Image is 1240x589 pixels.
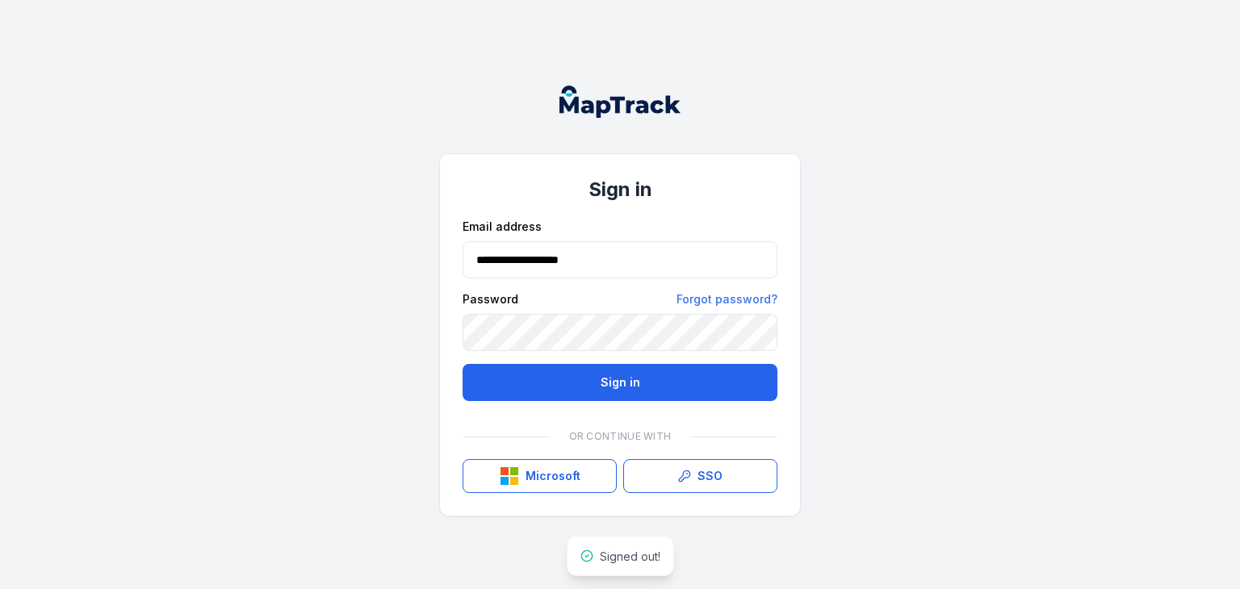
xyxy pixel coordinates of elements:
[463,219,542,235] label: Email address
[463,177,777,203] h1: Sign in
[600,549,660,563] span: Signed out!
[534,86,706,118] nav: Global
[463,420,777,453] div: Or continue with
[677,291,777,307] a: Forgot password?
[463,364,777,401] button: Sign in
[623,459,777,493] a: SSO
[463,459,617,493] button: Microsoft
[463,291,518,307] label: Password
